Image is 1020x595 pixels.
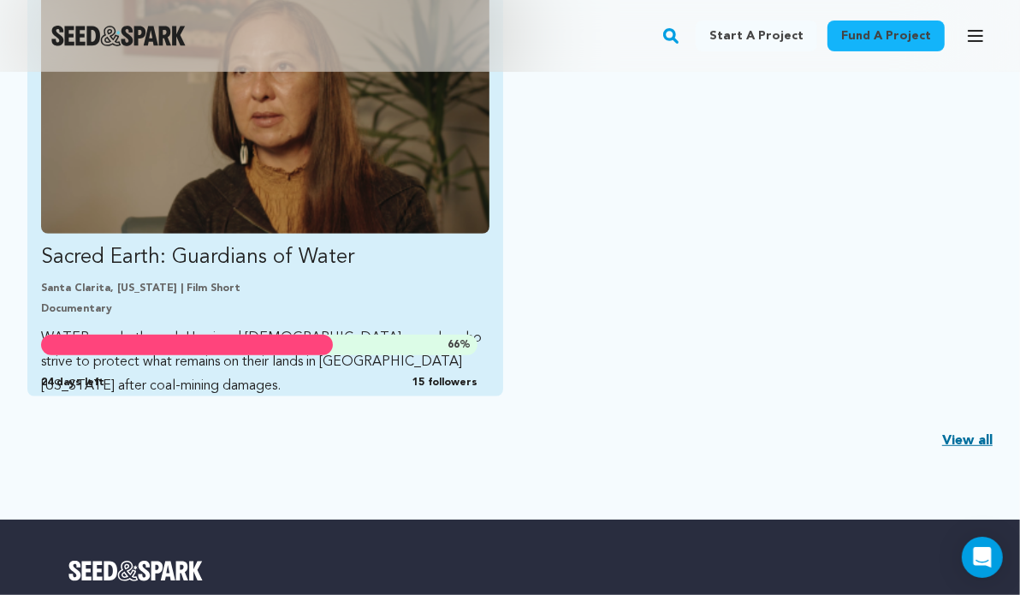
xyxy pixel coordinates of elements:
p: WATER speaks through Hopi and [DEMOGRAPHIC_DATA] people, who strive to protect what remains on th... [41,326,489,398]
p: Documentary [41,302,489,316]
a: View all [942,431,993,451]
img: Seed&Spark Logo [68,561,203,581]
p: Santa Clarita, [US_STATE] | Film Short [41,282,489,295]
span: 66 [448,340,460,350]
img: Seed&Spark Logo Dark Mode [51,26,186,46]
div: Open Intercom Messenger [962,537,1003,578]
a: Start a project [696,21,817,51]
p: Sacred Earth: Guardians of Water [41,244,489,271]
a: Seed&Spark Homepage [68,561,952,581]
span: 24 days left [41,376,104,390]
a: Fund a project [827,21,945,51]
a: Seed&Spark Homepage [51,26,186,46]
span: 15 followers [412,376,477,390]
span: % [448,338,471,352]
